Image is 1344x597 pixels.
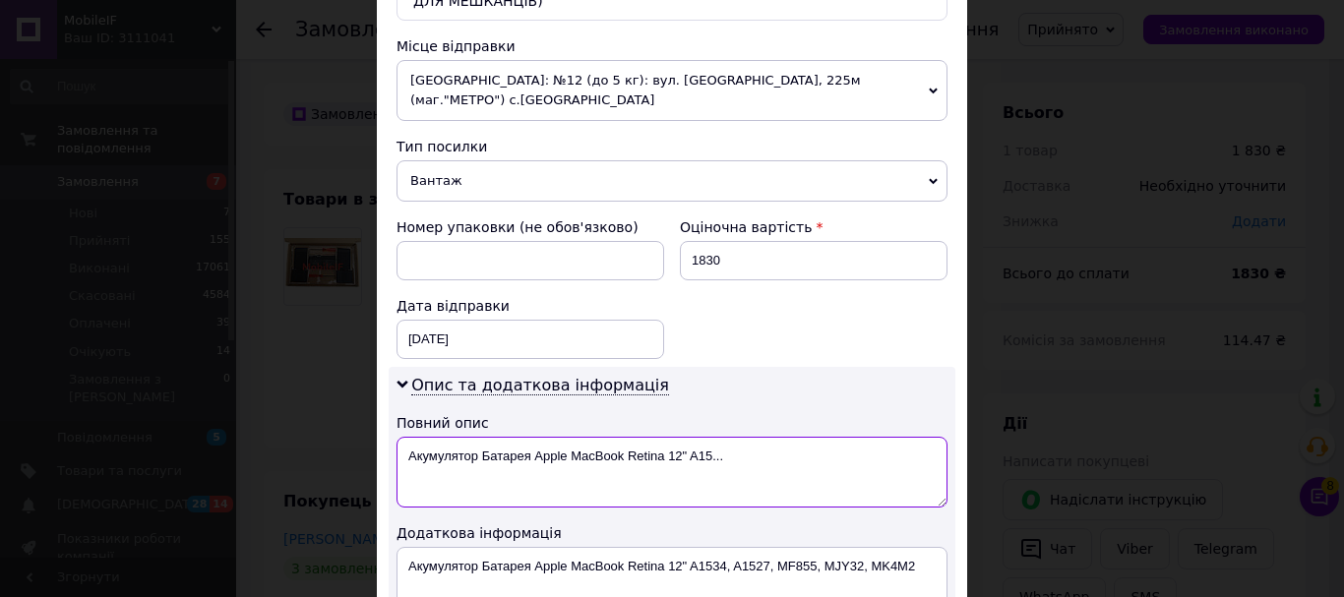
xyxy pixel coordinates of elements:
[397,139,487,154] span: Тип посилки
[680,217,947,237] div: Оціночна вартість
[411,376,669,395] span: Опис та додаткова інформація
[397,523,947,543] div: Додаткова інформація
[397,38,516,54] span: Місце відправки
[397,60,947,121] span: [GEOGRAPHIC_DATA]: №12 (до 5 кг): вул. [GEOGRAPHIC_DATA], 225м (маг."МЕТРО") с.[GEOGRAPHIC_DATA]
[397,160,947,202] span: Вантаж
[397,437,947,507] textarea: Акумулятор Батарея Apple MacBook Retina 12" A15...
[397,217,664,237] div: Номер упаковки (не обов'язково)
[397,296,664,316] div: Дата відправки
[397,413,947,433] div: Повний опис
